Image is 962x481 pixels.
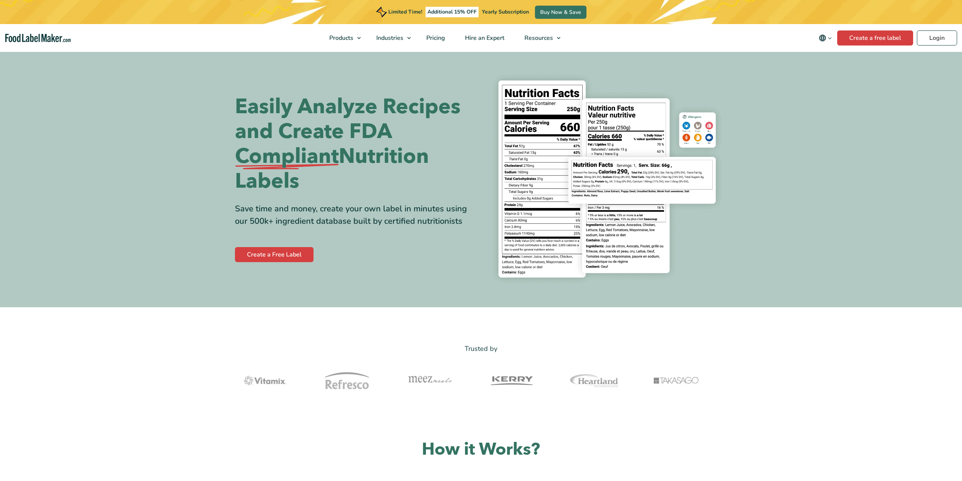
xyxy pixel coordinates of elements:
a: Hire an Expert [455,24,513,52]
a: Products [320,24,365,52]
a: Login [917,30,957,46]
span: Limited Time! [388,8,422,15]
a: Create a Free Label [235,247,314,262]
span: Additional 15% OFF [426,7,479,17]
span: Industries [374,34,404,42]
h2: How it Works? [235,439,727,461]
div: Save time and money, create your own label in minutes using our 500k+ ingredient database built b... [235,203,476,228]
a: Create a free label [837,30,913,46]
a: Resources [515,24,564,52]
a: Buy Now & Save [535,6,586,19]
span: Compliant [235,144,339,169]
span: Hire an Expert [463,34,505,42]
a: Food Label Maker homepage [5,34,71,42]
p: Trusted by [235,343,727,354]
span: Pricing [424,34,446,42]
span: Resources [522,34,554,42]
button: Change language [814,30,837,46]
h1: Easily Analyze Recipes and Create FDA Nutrition Labels [235,94,476,194]
a: Industries [367,24,415,52]
span: Products [327,34,354,42]
span: Yearly Subscription [482,8,529,15]
a: Pricing [417,24,453,52]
